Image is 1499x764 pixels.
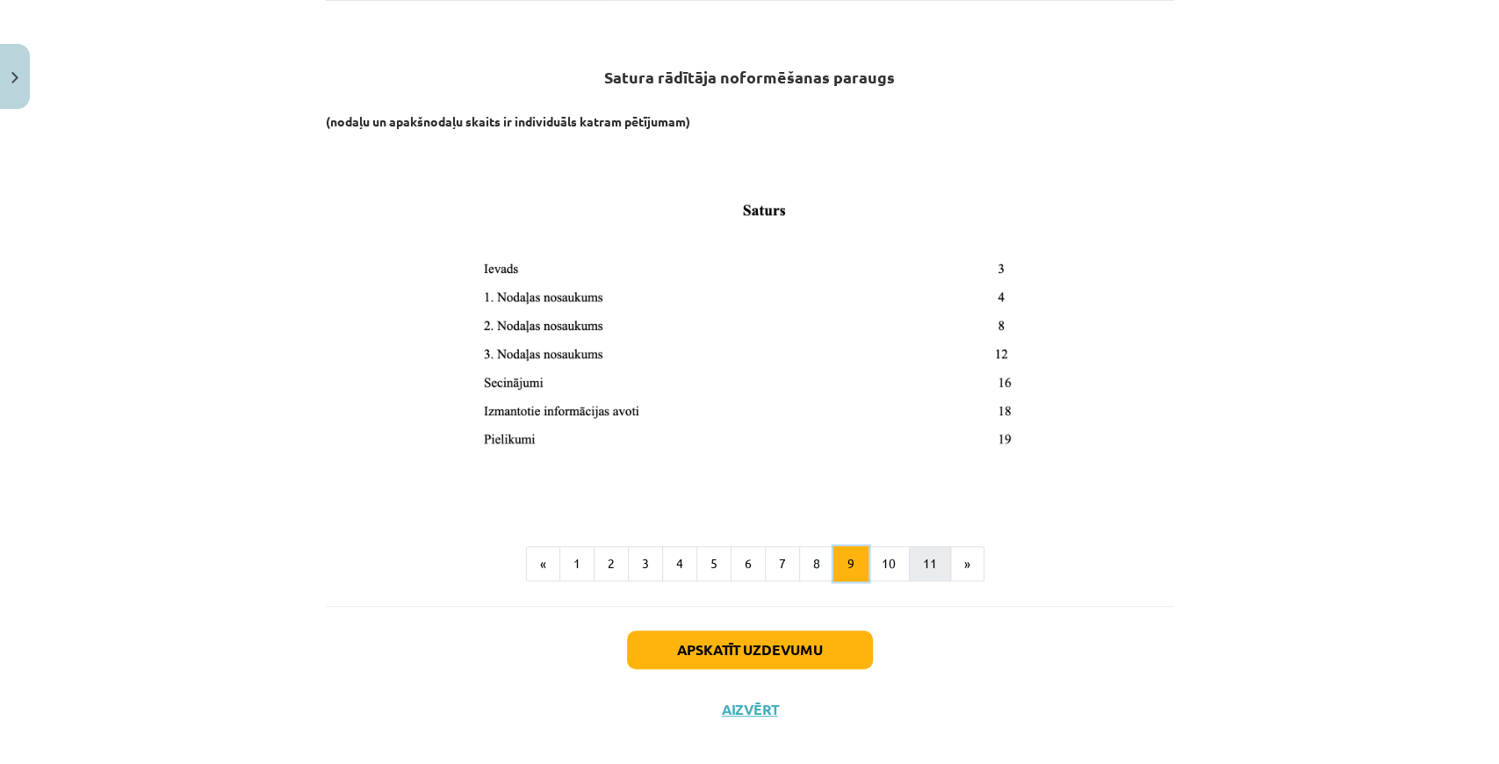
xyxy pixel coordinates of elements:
[765,546,800,581] button: 7
[909,546,951,581] button: 11
[594,546,629,581] button: 2
[662,546,697,581] button: 4
[604,67,895,87] b: Satura rādītāja noformēšanas paraugs
[696,546,731,581] button: 5
[627,631,873,669] button: Apskatīt uzdevumu
[628,546,663,581] button: 3
[526,546,560,581] button: «
[799,546,834,581] button: 8
[868,546,910,581] button: 10
[559,546,595,581] button: 1
[731,546,766,581] button: 6
[11,72,18,83] img: icon-close-lesson-0947bae3869378f0d4975bcd49f059093ad1ed9edebbc8119c70593378902aed.svg
[950,546,984,581] button: »
[833,546,868,581] button: 9
[326,113,690,129] b: (nodaļu un apakšnodaļu skaits ir individuāls katram pētījumam)
[326,546,1174,581] nav: Page navigation example
[717,701,783,718] button: Aizvērt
